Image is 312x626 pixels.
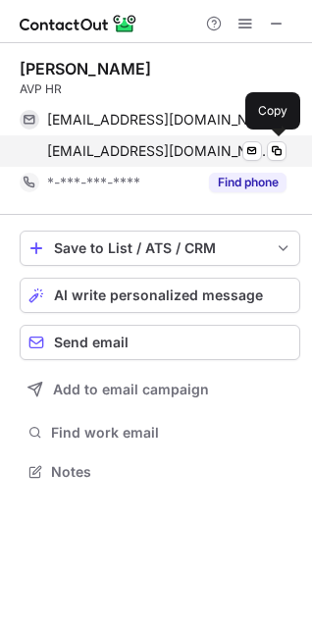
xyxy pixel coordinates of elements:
button: Notes [20,458,300,486]
button: AI write personalized message [20,278,300,313]
button: Add to email campaign [20,372,300,407]
span: AI write personalized message [54,287,263,303]
button: Reveal Button [209,173,286,192]
div: [PERSON_NAME] [20,59,151,78]
div: Save to List / ATS / CRM [54,240,266,256]
span: Find work email [51,424,292,442]
span: [EMAIL_ADDRESS][DOMAIN_NAME] [47,142,272,160]
button: Find work email [20,419,300,446]
img: ContactOut v5.3.10 [20,12,137,35]
button: Send email [20,325,300,360]
button: save-profile-one-click [20,231,300,266]
div: AVP HR [20,80,300,98]
span: Send email [54,335,129,350]
span: [EMAIL_ADDRESS][DOMAIN_NAME] [47,111,272,129]
span: Add to email campaign [53,382,209,397]
span: Notes [51,463,292,481]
